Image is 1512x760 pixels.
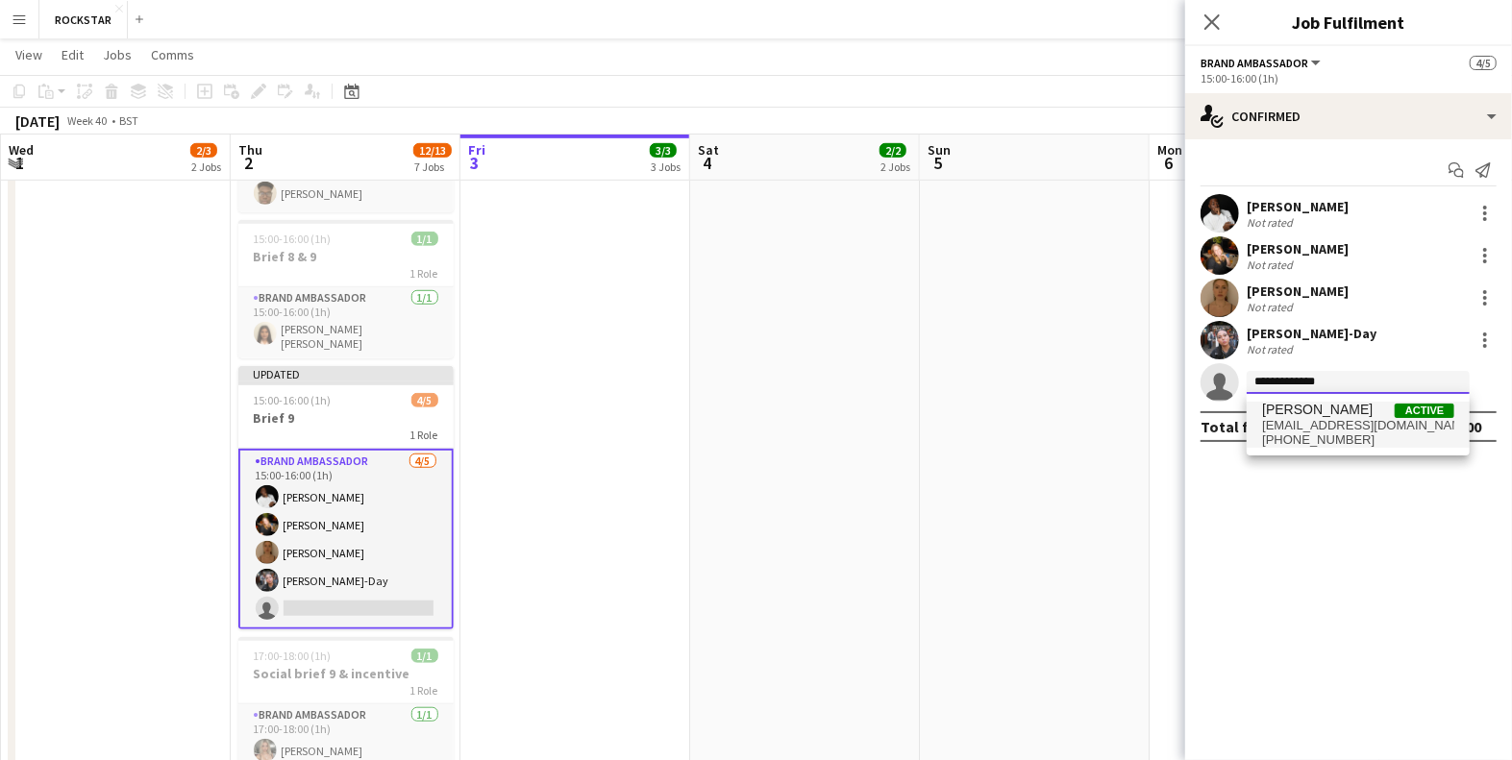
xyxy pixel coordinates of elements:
[1247,282,1349,300] div: [PERSON_NAME]
[238,409,454,427] h3: Brief 9
[1247,215,1297,230] div: Not rated
[235,152,262,174] span: 2
[254,393,332,407] span: 15:00-16:00 (1h)
[1247,300,1297,314] div: Not rated
[1262,432,1454,448] span: +447807195780
[1262,418,1454,433] span: ej.matthews30@gmail.com
[143,42,202,67] a: Comms
[413,143,452,158] span: 12/13
[238,366,454,381] div: Updated
[1247,325,1376,342] div: [PERSON_NAME]-Day
[191,159,221,174] div: 2 Jobs
[465,152,485,174] span: 3
[254,649,332,663] span: 17:00-18:00 (1h)
[1247,198,1349,215] div: [PERSON_NAME]
[238,366,454,629] app-job-card: Updated15:00-16:00 (1h)4/5Brief 91 RoleBrand Ambassador4/515:00-16:00 (1h)[PERSON_NAME][PERSON_NA...
[1157,141,1182,159] span: Mon
[63,113,112,128] span: Week 40
[1201,56,1324,70] button: Brand Ambassador
[238,449,454,629] app-card-role: Brand Ambassador4/515:00-16:00 (1h)[PERSON_NAME][PERSON_NAME][PERSON_NAME][PERSON_NAME]-Day
[1201,417,1266,436] div: Total fee
[103,46,132,63] span: Jobs
[62,46,84,63] span: Edit
[1470,56,1497,70] span: 4/5
[651,159,681,174] div: 3 Jobs
[119,113,138,128] div: BST
[411,393,438,407] span: 4/5
[1247,342,1297,356] div: Not rated
[410,683,438,698] span: 1 Role
[925,152,951,174] span: 5
[8,42,50,67] a: View
[54,42,91,67] a: Edit
[15,111,60,131] div: [DATE]
[39,1,128,38] button: ROCKSTAR
[1185,93,1512,139] div: Confirmed
[414,159,451,174] div: 7 Jobs
[95,42,139,67] a: Jobs
[238,248,454,265] h3: Brief 8 & 9
[695,152,719,174] span: 4
[15,46,42,63] span: View
[1262,402,1373,418] span: Evie Matthews
[410,266,438,281] span: 1 Role
[1201,56,1308,70] span: Brand Ambassador
[880,159,910,174] div: 2 Jobs
[1201,71,1497,86] div: 15:00-16:00 (1h)
[411,232,438,246] span: 1/1
[9,141,34,159] span: Wed
[238,287,454,358] app-card-role: Brand Ambassador1/115:00-16:00 (1h)[PERSON_NAME] [PERSON_NAME]
[410,428,438,442] span: 1 Role
[238,141,262,159] span: Thu
[238,665,454,682] h3: Social brief 9 & incentive
[238,220,454,358] app-job-card: 15:00-16:00 (1h)1/1Brief 8 & 91 RoleBrand Ambassador1/115:00-16:00 (1h)[PERSON_NAME] [PERSON_NAME]
[1247,257,1297,272] div: Not rated
[928,141,951,159] span: Sun
[1247,240,1349,257] div: [PERSON_NAME]
[190,143,217,158] span: 2/3
[254,232,332,246] span: 15:00-16:00 (1h)
[698,141,719,159] span: Sat
[650,143,677,158] span: 3/3
[411,649,438,663] span: 1/1
[1395,404,1454,418] span: Active
[880,143,906,158] span: 2/2
[1154,152,1182,174] span: 6
[1185,10,1512,35] h3: Job Fulfilment
[6,152,34,174] span: 1
[151,46,194,63] span: Comms
[468,141,485,159] span: Fri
